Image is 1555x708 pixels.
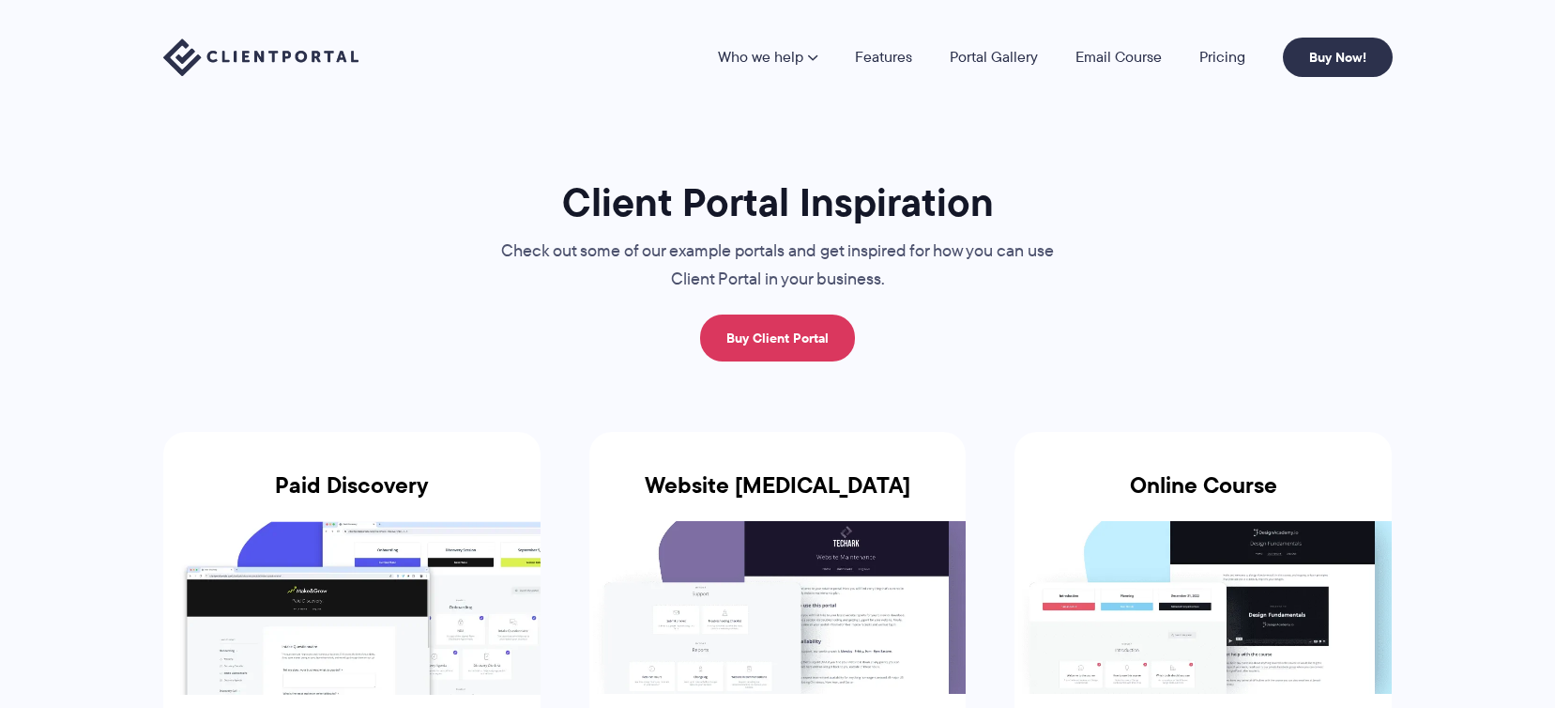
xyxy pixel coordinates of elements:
[855,50,912,65] a: Features
[1199,50,1245,65] a: Pricing
[1283,38,1393,77] a: Buy Now!
[950,50,1038,65] a: Portal Gallery
[589,472,967,521] h3: Website [MEDICAL_DATA]
[1014,472,1392,521] h3: Online Course
[163,472,541,521] h3: Paid Discovery
[464,238,1092,294] p: Check out some of our example portals and get inspired for how you can use Client Portal in your ...
[464,177,1092,227] h1: Client Portal Inspiration
[1075,50,1162,65] a: Email Course
[718,50,817,65] a: Who we help
[700,315,855,362] a: Buy Client Portal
